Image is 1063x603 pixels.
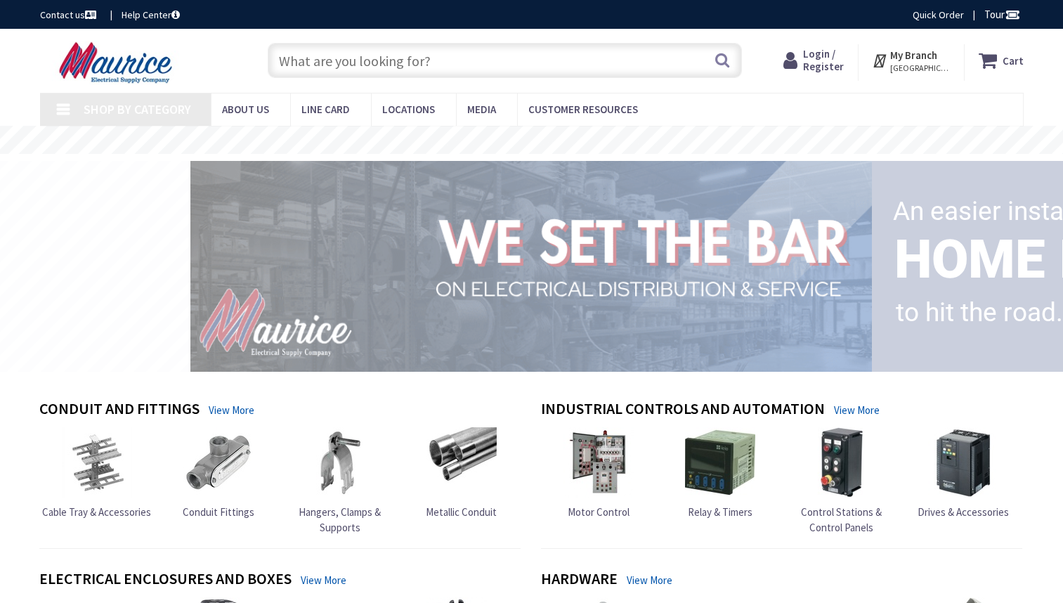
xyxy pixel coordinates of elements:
[84,101,191,117] span: Shop By Category
[784,427,899,535] a: Control Stations & Control Panels Control Stations & Control Panels
[918,427,1009,519] a: Drives & Accessories Drives & Accessories
[382,103,435,116] span: Locations
[183,427,254,519] a: Conduit Fittings Conduit Fittings
[918,505,1009,519] span: Drives & Accessories
[40,8,99,22] a: Contact us
[872,48,950,73] div: My Branch [GEOGRAPHIC_DATA], [GEOGRAPHIC_DATA]
[896,288,1063,337] rs-layer: to hit the road.
[39,570,292,590] h4: Electrical Enclosures and Boxes
[627,573,672,588] a: View More
[39,400,200,420] h4: Conduit and Fittings
[301,573,346,588] a: View More
[42,505,151,519] span: Cable Tray & Accessories
[563,427,634,519] a: Motor Control Motor Control
[282,427,398,535] a: Hangers, Clamps & Supports Hangers, Clamps & Supports
[222,103,269,116] span: About us
[62,427,132,498] img: Cable Tray & Accessories
[299,505,381,533] span: Hangers, Clamps & Supports
[688,505,752,519] span: Relay & Timers
[685,427,755,498] img: Relay & Timers
[979,48,1024,73] a: Cart
[541,570,618,590] h4: Hardware
[305,427,375,498] img: Hangers, Clamps & Supports
[801,505,882,533] span: Control Stations & Control Panels
[40,41,195,84] img: Maurice Electrical Supply Company
[568,505,630,519] span: Motor Control
[890,63,950,74] span: [GEOGRAPHIC_DATA], [GEOGRAPHIC_DATA]
[403,133,660,148] rs-layer: Free Same Day Pickup at 15 Locations
[541,400,825,420] h4: Industrial Controls and Automation
[426,427,497,519] a: Metallic Conduit Metallic Conduit
[183,427,254,498] img: Conduit Fittings
[913,8,964,22] a: Quick Order
[426,505,497,519] span: Metallic Conduit
[268,43,742,78] input: What are you looking for?
[183,505,254,519] span: Conduit Fittings
[563,427,634,498] img: Motor Control
[122,8,180,22] a: Help Center
[807,427,877,498] img: Control Stations & Control Panels
[209,403,254,417] a: View More
[803,47,844,73] span: Login / Register
[467,103,496,116] span: Media
[928,427,998,498] img: Drives & Accessories
[528,103,638,116] span: Customer Resources
[685,427,755,519] a: Relay & Timers Relay & Timers
[890,48,937,62] strong: My Branch
[42,427,151,519] a: Cable Tray & Accessories Cable Tray & Accessories
[426,427,497,498] img: Metallic Conduit
[174,157,878,375] img: 1_1.png
[301,103,350,116] span: Line Card
[984,8,1020,21] span: Tour
[1003,48,1024,73] strong: Cart
[834,403,880,417] a: View More
[783,48,844,73] a: Login / Register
